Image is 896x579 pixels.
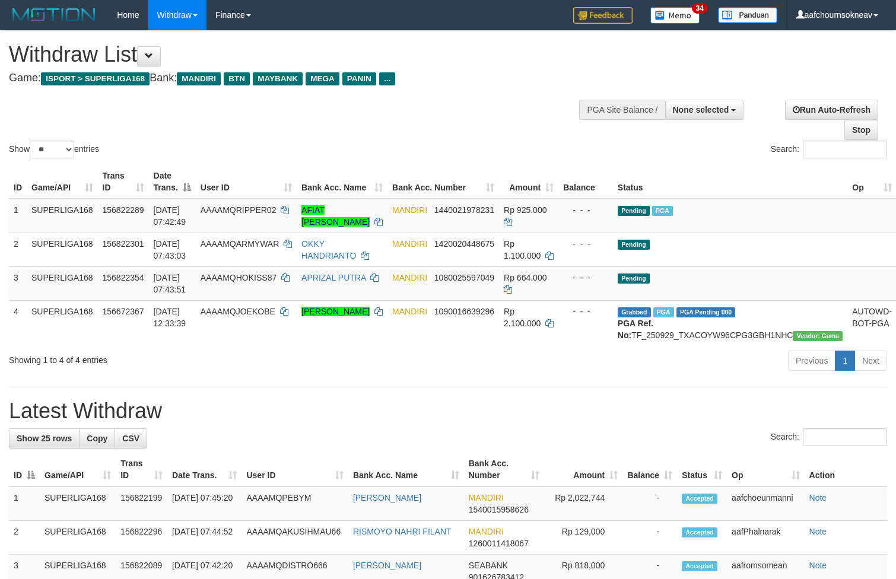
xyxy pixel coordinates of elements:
div: Showing 1 to 4 of 4 entries [9,349,364,366]
td: SUPERLIGA168 [27,300,98,346]
td: SUPERLIGA168 [27,266,98,300]
th: Trans ID: activate to sort column ascending [98,165,149,199]
span: Rp 664.000 [504,273,547,282]
div: PGA Site Balance / [579,100,665,120]
td: - [622,486,677,521]
th: Amount: activate to sort column ascending [544,453,622,486]
span: MANDIRI [392,307,427,316]
button: None selected [665,100,744,120]
span: Pending [618,273,650,284]
a: CSV [115,428,147,448]
td: 156822296 [116,521,167,555]
th: Op: activate to sort column ascending [727,453,804,486]
h4: Game: Bank: [9,72,586,84]
a: Next [854,351,887,371]
th: Date Trans.: activate to sort column ascending [167,453,242,486]
span: ... [379,72,395,85]
a: AFIAT [PERSON_NAME] [301,205,370,227]
a: Stop [844,120,878,140]
a: Note [809,561,827,570]
th: Balance: activate to sort column ascending [622,453,677,486]
img: panduan.png [718,7,777,23]
a: Note [809,527,827,536]
span: PGA Pending [676,307,736,317]
a: [PERSON_NAME] [353,561,421,570]
th: Status: activate to sort column ascending [677,453,727,486]
span: Marked by aafsengchandara [653,307,674,317]
span: Rp 925.000 [504,205,547,215]
span: [DATE] 12:33:39 [154,307,186,328]
label: Show entries [9,141,99,158]
a: Show 25 rows [9,428,80,448]
th: Amount: activate to sort column ascending [499,165,558,199]
span: AAAAMQARMYWAR [201,239,279,249]
th: Bank Acc. Name: activate to sort column ascending [348,453,464,486]
a: APRIZAL PUTRA [301,273,366,282]
a: RISMOYO NAHRI FILANT [353,527,452,536]
span: None selected [673,105,729,114]
span: 156822289 [103,205,144,215]
th: Trans ID: activate to sort column ascending [116,453,167,486]
span: Copy 1090016639296 to clipboard [434,307,494,316]
a: Previous [788,351,835,371]
span: AAAAMQJOEKOBE [201,307,275,316]
td: TF_250929_TXACOYW96CPG3GBH1NHC [613,300,847,346]
td: SUPERLIGA168 [40,521,116,555]
th: Game/API: activate to sort column ascending [40,453,116,486]
div: - - - [563,306,608,317]
span: [DATE] 07:42:49 [154,205,186,227]
span: 34 [692,3,708,14]
td: [DATE] 07:45:20 [167,486,242,521]
span: PANIN [342,72,376,85]
td: Rp 2,022,744 [544,486,622,521]
span: MANDIRI [177,72,221,85]
a: Copy [79,428,115,448]
span: Pending [618,240,650,250]
td: AAAAMQAKUSIHMAU66 [242,521,348,555]
td: 156822199 [116,486,167,521]
a: 1 [835,351,855,371]
th: Action [805,453,887,486]
td: 4 [9,300,27,346]
span: Copy 1440021978231 to clipboard [434,205,494,215]
span: Marked by aafchoeunmanni [652,206,673,216]
span: ISPORT > SUPERLIGA168 [41,72,150,85]
span: CSV [122,434,139,443]
td: SUPERLIGA168 [27,199,98,233]
th: ID: activate to sort column descending [9,453,40,486]
span: 156672367 [103,307,144,316]
span: Show 25 rows [17,434,72,443]
span: Accepted [682,494,717,504]
h1: Latest Withdraw [9,399,887,423]
span: Rp 2.100.000 [504,307,541,328]
span: Grabbed [618,307,651,317]
th: Balance [558,165,613,199]
img: MOTION_logo.png [9,6,99,24]
a: [PERSON_NAME] [301,307,370,316]
td: SUPERLIGA168 [40,486,116,521]
div: - - - [563,238,608,250]
th: Status [613,165,847,199]
span: Vendor URL: https://trx31.1velocity.biz [793,331,843,341]
td: [DATE] 07:44:52 [167,521,242,555]
td: SUPERLIGA168 [27,233,98,266]
th: Bank Acc. Number: activate to sort column ascending [464,453,544,486]
span: Pending [618,206,650,216]
td: 1 [9,199,27,233]
span: Copy 1420020448675 to clipboard [434,239,494,249]
span: [DATE] 07:43:51 [154,273,186,294]
span: 156822354 [103,273,144,282]
td: 1 [9,486,40,521]
th: Bank Acc. Name: activate to sort column ascending [297,165,387,199]
th: Date Trans.: activate to sort column descending [149,165,196,199]
span: BTN [224,72,250,85]
label: Search: [771,141,887,158]
select: Showentries [30,141,74,158]
td: 3 [9,266,27,300]
img: Button%20Memo.svg [650,7,700,24]
a: Note [809,493,827,502]
a: OKKY HANDRIANTO [301,239,356,260]
span: MANDIRI [392,205,427,215]
label: Search: [771,428,887,446]
span: AAAAMQRIPPER02 [201,205,277,215]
